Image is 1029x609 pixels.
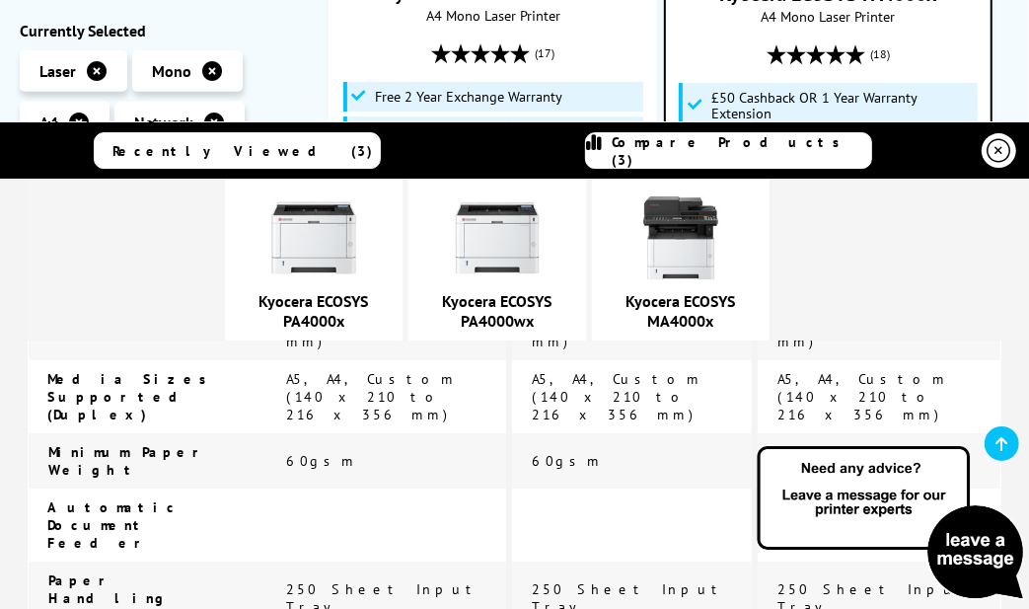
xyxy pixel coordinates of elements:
span: A5, A4, Custom (140 x 210 to 216 x 356 mm) [286,370,457,423]
span: Minimum Paper Weight [48,443,210,479]
span: Network [134,112,193,131]
div: Currently Selected [20,20,306,39]
span: Mono [152,60,191,80]
img: kyocera-pa4000wx-front-small.jpg [448,189,547,287]
a: Kyocera ECOSYS MA4000x [626,291,736,331]
span: A4 [39,112,58,131]
span: Free 2 Year Exchange Warranty [376,89,563,105]
img: kyocera-ma4000x-front-small.jpg [631,189,730,287]
a: Recently Viewed (3) [94,132,381,169]
span: £50 Cashback OR 1 Year Warranty Extension [711,90,972,121]
span: (17) [535,35,554,72]
span: 60gsm [532,452,603,470]
span: A4 Mono Laser Printer [339,6,646,25]
a: Compare Products (3) [585,132,872,169]
span: A5, A4, Custom (140 x 210 to 216 x 356 mm) [777,370,948,423]
span: Automatic Document Feeder [47,498,179,552]
img: Open Live Chat window [753,443,1029,605]
span: 60gsm [286,452,357,470]
span: A5, A4, Custom (140 x 210 to 216 x 356 mm) [532,370,702,423]
span: Media Sizes Supported (Duplex) [47,370,217,423]
span: Recently Viewed (3) [112,142,373,160]
span: A4 Mono Laser Printer [676,7,981,26]
span: Laser [39,60,76,80]
a: Kyocera ECOSYS PA4000wx [443,291,552,331]
img: kyocera-pa4000x-front-small.jpg [264,189,363,287]
a: Kyocera ECOSYS PA4000x [259,291,369,331]
span: Compare Products (3) [612,133,871,169]
span: (18) [870,36,890,73]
